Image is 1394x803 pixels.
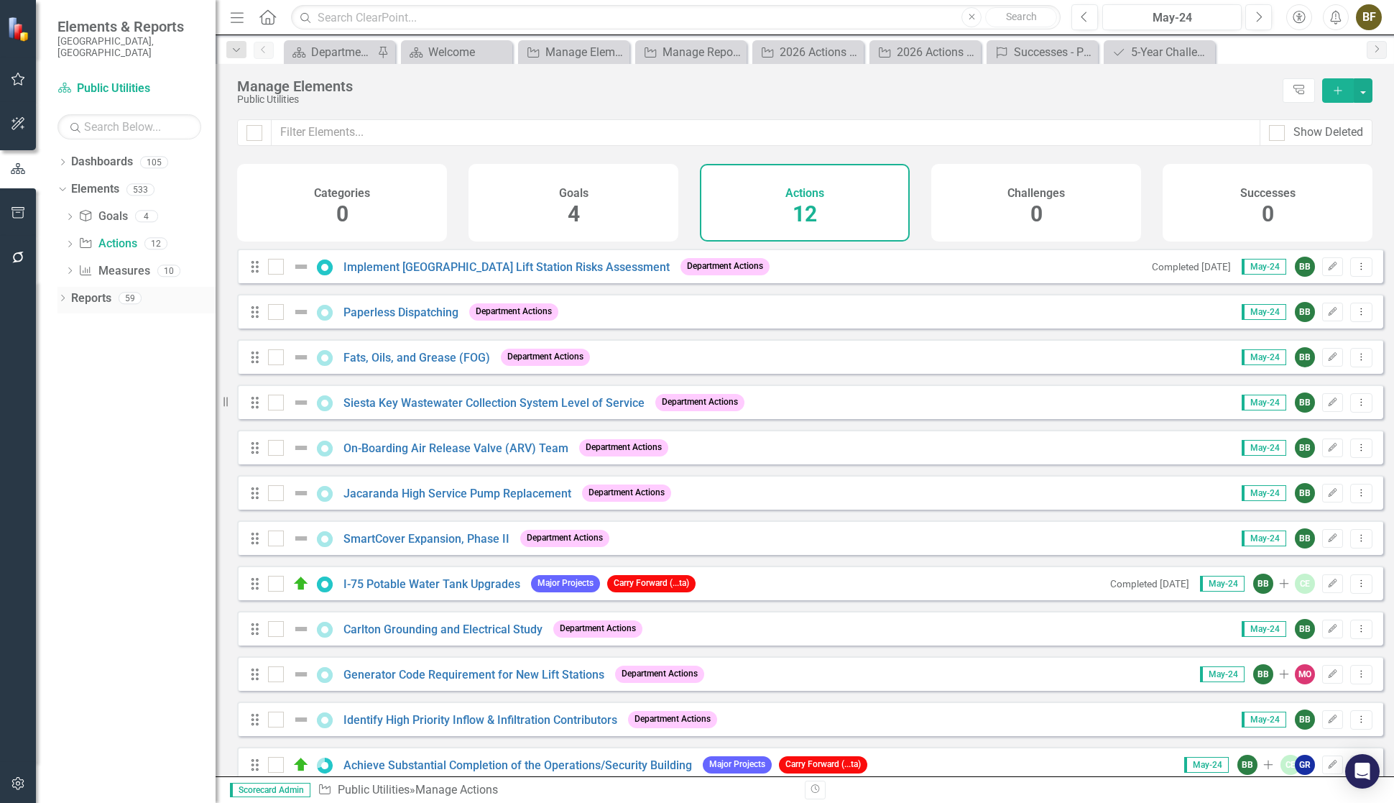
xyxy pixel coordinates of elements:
[680,258,770,275] span: Department Actions
[559,187,588,200] h4: Goals
[157,265,180,277] div: 10
[1295,710,1315,730] div: BB
[522,43,626,61] a: Manage Elements
[292,258,310,275] img: Not Defined
[501,349,590,365] span: Department Actions
[779,756,867,773] span: Carry Forward (...ta)
[119,292,142,304] div: 59
[582,485,671,501] span: Department Actions
[343,260,670,274] a: Implement [GEOGRAPHIC_DATA] Lift Station Risks Assessment
[628,711,717,728] span: Department Actions
[428,43,509,61] div: Welcome
[1242,259,1286,275] span: May-24
[292,349,310,366] img: Not Defined
[57,81,201,97] a: Public Utilities
[663,43,743,61] div: Manage Reports
[553,620,642,637] span: Department Actions
[336,201,348,226] span: 0
[1242,531,1286,546] span: May-24
[1240,187,1296,200] h4: Successes
[57,35,201,59] small: [GEOGRAPHIC_DATA], [GEOGRAPHIC_DATA]
[237,94,1275,105] div: Public Utilities
[1295,438,1315,458] div: BB
[78,236,137,252] a: Actions
[1280,755,1301,775] div: CE
[314,187,370,200] h4: Categories
[1356,4,1382,30] button: BF
[343,487,571,500] a: Jacaranda High Service Pump Replacement
[343,668,604,682] a: Generator Code Requirement for New Lift Stations
[1107,9,1237,27] div: May-24
[1102,4,1242,30] button: May-24
[1295,483,1315,503] div: BB
[655,394,744,410] span: Department Actions
[703,756,772,773] span: Major Projects
[1295,393,1315,413] div: BB
[1006,11,1037,22] span: Search
[607,575,696,592] span: Carry Forward (...ta)
[292,394,310,411] img: Not Defined
[1242,349,1286,365] span: May-24
[292,530,310,547] img: Not Defined
[135,211,158,223] div: 4
[343,306,458,319] a: Paperless Dispatching
[292,439,310,456] img: Not Defined
[343,758,692,772] a: Achieve Substantial Completion of the Operations/Security Building
[71,181,119,198] a: Elements
[343,532,509,546] a: SmartCover Expansion, Phase II
[343,713,617,727] a: Identify High Priority Inflow & Infiltration Contributors
[292,666,310,683] img: Not Defined
[343,441,568,455] a: On-Boarding Air Release Valve (ARV) Team
[291,5,1061,30] input: Search ClearPoint...
[1107,43,1211,61] a: 5-Year Challenges - Public Utilities
[144,238,167,250] div: 12
[140,156,168,168] div: 105
[1242,440,1286,456] span: May-24
[1237,755,1257,775] div: BB
[1110,578,1189,589] small: Completed [DATE]
[756,43,860,61] a: 2026 Actions and Major Projects - Public Utilities
[1030,201,1043,226] span: 0
[1242,395,1286,410] span: May-24
[785,187,824,200] h4: Actions
[1200,666,1245,682] span: May-24
[469,303,558,320] span: Department Actions
[1295,528,1315,549] div: BB
[1242,621,1286,637] span: May-24
[545,43,626,61] div: Manage Elements
[57,114,201,139] input: Search Below...
[343,577,520,591] a: I-75 Potable Water Tank Upgrades
[343,396,645,410] a: Siesta Key Wastewater Collection System Level of Service
[1295,755,1315,775] div: GR
[985,7,1057,27] button: Search
[520,530,609,546] span: Department Actions
[793,201,817,226] span: 12
[1295,257,1315,277] div: BB
[615,666,704,682] span: Department Actions
[1293,124,1363,141] div: Show Deleted
[1200,576,1245,592] span: May-24
[1262,201,1274,226] span: 0
[287,43,374,61] a: Department Snapshot
[1345,754,1380,789] div: Open Intercom Messenger
[568,201,580,226] span: 4
[780,43,860,61] div: 2026 Actions and Major Projects - Public Utilities
[343,351,490,364] a: Fats, Oils, and Grease (FOG)
[343,623,543,636] a: Carlton Grounding and Electrical Study
[873,43,977,61] a: 2026 Actions - Collaborators and Owners Public Utilities
[1253,664,1273,684] div: BB
[311,43,374,61] div: Department Snapshot
[78,263,149,280] a: Measures
[897,43,977,61] div: 2026 Actions - Collaborators and Owners Public Utilities
[230,783,310,797] span: Scorecard Admin
[71,290,111,307] a: Reports
[1184,757,1229,773] span: May-24
[1242,712,1286,728] span: May-24
[292,485,310,502] img: Not Defined
[639,43,743,61] a: Manage Reports
[338,783,410,797] a: Public Utilities
[292,575,310,592] img: On Target
[405,43,509,61] a: Welcome
[1242,485,1286,501] span: May-24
